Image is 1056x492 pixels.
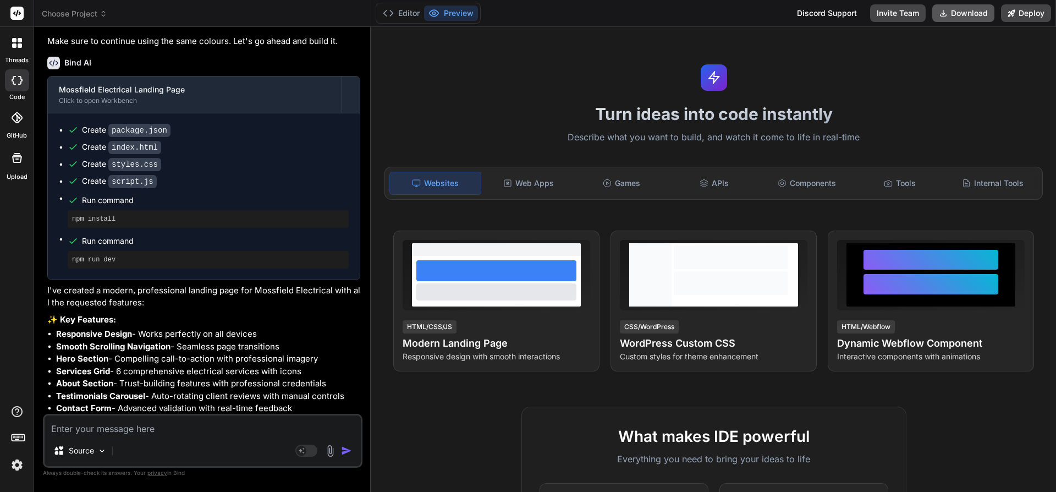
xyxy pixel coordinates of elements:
div: CSS/WordPress [620,320,679,334]
strong: Hero Section [56,353,108,364]
button: Preview [424,6,478,21]
span: Run command [82,195,349,206]
button: Invite Team [870,4,926,22]
div: Create [82,141,161,153]
div: Web Apps [483,172,574,195]
li: - Advanced validation with real-time feedback [56,402,360,415]
strong: Smooth Scrolling Navigation [56,341,170,352]
li: - Auto-rotating client reviews with manual controls [56,390,360,403]
p: Always double-check its answers. Your in Bind [43,468,362,478]
p: Responsive design with smooth interactions [403,351,590,362]
div: Components [762,172,853,195]
p: Everything you need to bring your ideas to life [540,452,888,466]
code: styles.css [108,158,161,171]
strong: Contact Form [56,403,112,413]
span: privacy [147,469,167,476]
label: threads [5,56,29,65]
img: settings [8,456,26,474]
h2: What makes IDE powerful [540,425,888,448]
label: code [9,92,25,102]
button: Mossfield Electrical Landing PageClick to open Workbench [48,76,342,113]
li: - 6 comprehensive electrical services with icons [56,365,360,378]
pre: npm install [72,215,344,223]
h1: Turn ideas into code instantly [378,104,1049,124]
label: Upload [7,172,28,182]
div: Tools [855,172,945,195]
div: HTML/Webflow [837,320,895,334]
code: index.html [108,141,161,154]
p: Interactive components with animations [837,351,1025,362]
h4: WordPress Custom CSS [620,336,807,351]
pre: npm run dev [72,255,344,264]
li: - Trust-building features with professional credentials [56,378,360,390]
img: icon [341,445,352,456]
div: Mossfield Electrical Landing Page [59,84,331,95]
p: I've created a modern, professional landing page for Mossfield Electrical with all the requested ... [47,285,360,309]
img: attachment [324,445,337,457]
div: Discord Support [790,4,864,22]
code: script.js [108,175,157,188]
strong: Responsive Design [56,329,132,339]
h4: Modern Landing Page [403,336,590,351]
span: Choose Project [42,8,107,19]
button: Download [932,4,994,22]
li: - Seamless page transitions [56,341,360,353]
div: Create [82,158,161,170]
label: GitHub [7,131,27,140]
p: Source [69,445,94,456]
span: Run command [82,236,349,247]
div: Internal Tools [947,172,1038,195]
li: - Works perfectly on all devices [56,328,360,341]
div: APIs [669,172,760,195]
strong: About Section [56,378,113,389]
button: Editor [378,6,424,21]
code: package.json [108,124,170,137]
p: Describe what you want to build, and watch it come to life in real-time [378,130,1049,145]
div: Create [82,176,157,187]
div: Websites [389,172,481,195]
div: HTML/CSS/JS [403,320,457,334]
h4: Dynamic Webflow Component [837,336,1025,351]
div: Click to open Workbench [59,96,331,105]
h6: Bind AI [64,57,91,68]
div: Games [576,172,667,195]
img: Pick Models [97,446,107,456]
strong: ✨ Key Features: [47,314,116,325]
li: - Compelling call-to-action with professional imagery [56,353,360,365]
p: Custom styles for theme enhancement [620,351,807,362]
button: Deploy [1001,4,1051,22]
strong: Testimonials Carousel [56,391,145,401]
div: Create [82,124,170,136]
strong: Services Grid [56,366,110,376]
p: Make sure to continue using the same colours. Let's go ahead and build it. [47,35,360,48]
